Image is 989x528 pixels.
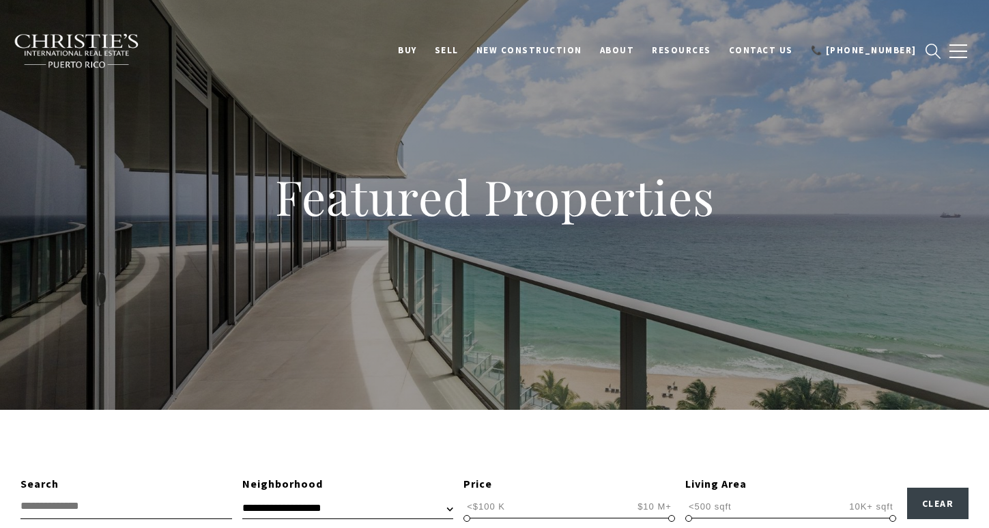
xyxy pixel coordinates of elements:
[729,44,793,56] span: Contact Us
[389,38,426,64] a: BUY
[242,475,454,493] div: Neighborhood
[14,33,141,69] img: Christie's International Real Estate black text logo
[802,38,926,64] a: 📞 [PHONE_NUMBER]
[468,38,591,64] a: New Construction
[685,500,735,513] span: <500 sqft
[591,38,644,64] a: About
[811,44,917,56] span: 📞 [PHONE_NUMBER]
[20,475,232,493] div: Search
[634,500,675,513] span: $10 M+
[463,475,675,493] div: Price
[188,167,802,227] h1: Featured Properties
[426,38,468,64] a: SELL
[476,44,582,56] span: New Construction
[685,475,897,493] div: Living Area
[463,500,508,513] span: <$100 K
[643,38,720,64] a: Resources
